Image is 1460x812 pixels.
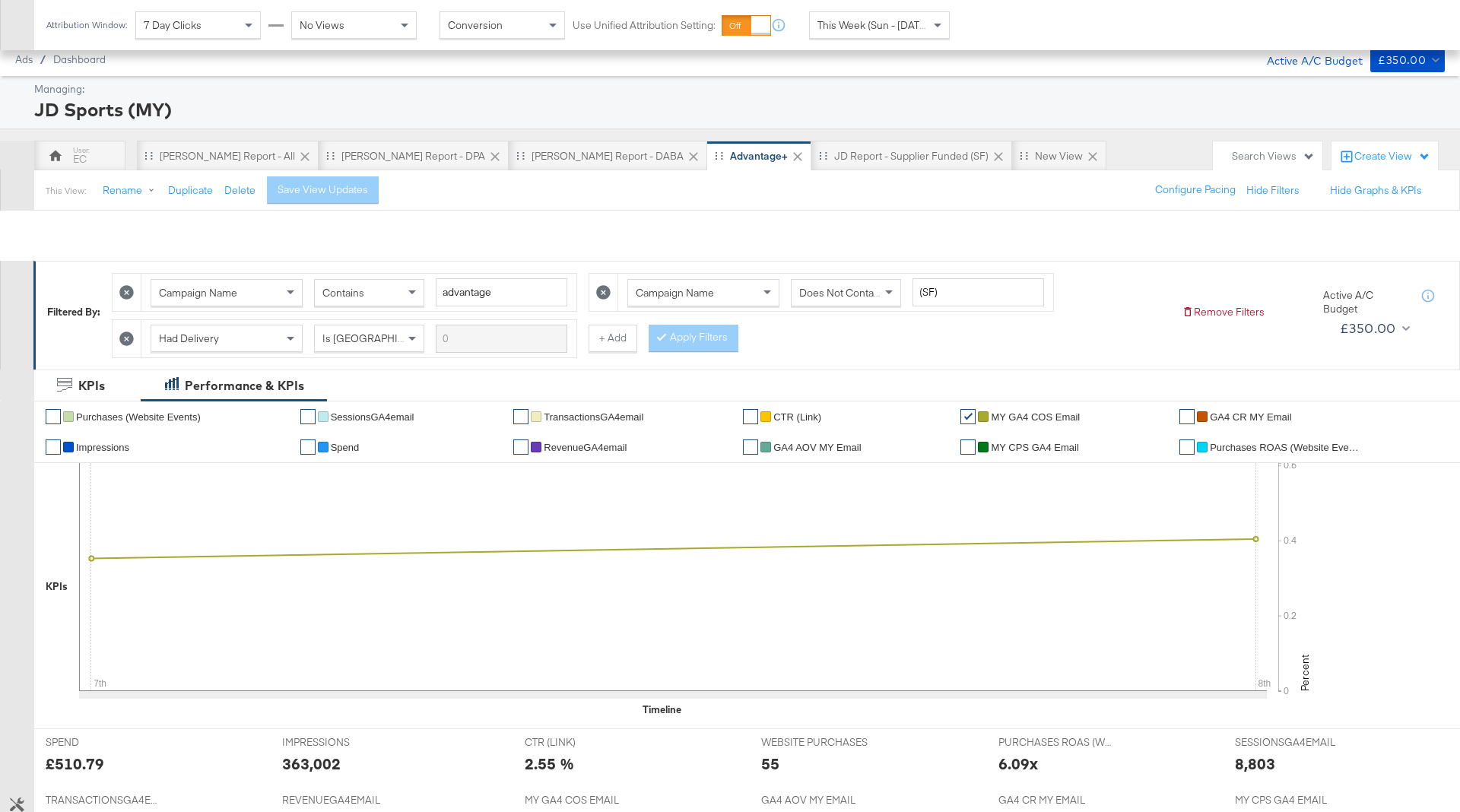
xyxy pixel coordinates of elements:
div: £510.79 [46,753,104,775]
div: Active A/C Budget [1323,288,1407,316]
span: IMPRESSIONS [282,735,396,750]
div: Search Views [1232,149,1315,163]
a: ✔ [46,409,61,424]
div: Active A/C Budget [1251,48,1363,71]
button: Hide Graphs & KPIs [1330,183,1422,198]
a: ✔ [300,409,316,424]
div: EC [73,152,87,167]
div: 363,002 [282,753,341,775]
button: Rename [92,177,171,205]
a: ✔ [513,409,528,424]
span: Impressions [76,442,129,453]
span: MY CPS GA4 EMAIL [1235,793,1349,807]
button: Hide Filters [1246,183,1300,198]
div: Drag to reorder tab [326,151,335,160]
div: Attribution Window: [46,20,128,30]
div: Drag to reorder tab [1020,151,1028,160]
input: Enter a search term [436,325,567,353]
span: MY CPS GA4 Email [991,442,1078,453]
a: ✔ [1179,409,1195,424]
div: Timeline [643,703,681,717]
div: Drag to reorder tab [516,151,525,160]
div: [PERSON_NAME] Report - DABA [532,149,684,163]
a: Dashboard [53,53,106,65]
a: ✔ [743,409,758,424]
span: GA4 AOV MY Email [773,442,861,453]
div: Drag to reorder tab [819,151,827,160]
div: JD Report - Supplier Funded (SF) [834,149,989,163]
button: Delete [224,183,255,198]
button: Configure Pacing [1144,176,1246,204]
span: Is [GEOGRAPHIC_DATA] [322,331,439,345]
div: KPIs [46,579,68,594]
div: 6.09x [998,753,1038,775]
div: Advantage+ [730,149,788,163]
div: 55 [761,753,779,775]
text: Percent [1298,655,1312,691]
button: £350.00 [1334,316,1414,341]
input: Enter a search term [436,278,567,306]
span: WEBSITE PURCHASES [761,735,875,750]
span: / [33,53,53,65]
a: ✔ [46,439,61,455]
span: Spend [331,442,360,453]
a: ✔ [960,409,976,424]
div: JD Sports (MY) [34,97,1441,122]
label: Use Unified Attribution Setting: [573,18,716,33]
span: TransactionsGA4email [544,411,643,423]
span: 7 Day Clicks [144,18,202,32]
span: GA4 CR MY EMAIL [998,793,1112,807]
a: ✔ [300,439,316,455]
div: [PERSON_NAME] Report - All [160,149,295,163]
span: GA4 AOV MY EMAIL [761,793,875,807]
a: ✔ [960,439,976,455]
span: Conversion [448,18,503,32]
button: £350.00 [1370,48,1445,72]
span: TRANSACTIONSGA4EMAIL [46,793,160,807]
a: ✔ [1179,439,1195,455]
span: This Week (Sun - [DATE]) [817,18,932,32]
div: Create View [1354,149,1430,164]
span: MY GA4 COS EMAIL [525,793,639,807]
button: + Add [589,325,637,352]
span: MY GA4 COS Email [991,411,1080,423]
span: Campaign Name [159,286,237,300]
div: Drag to reorder tab [144,151,153,160]
span: Purchases (Website Events) [76,411,201,423]
span: Purchases ROAS (Website Events) [1210,442,1362,453]
span: SPEND [46,735,160,750]
button: Duplicate [168,183,213,198]
div: £350.00 [1378,51,1426,70]
span: RevenueGA4email [544,442,627,453]
span: REVENUEGA4EMAIL [282,793,396,807]
div: Managing: [34,82,1441,97]
div: KPIs [78,377,105,395]
div: This View: [46,185,86,197]
span: GA4 CR MY Email [1210,411,1291,423]
span: CTR (LINK) [525,735,639,750]
span: Campaign Name [636,286,714,300]
div: Filtered By: [47,305,100,319]
button: Remove Filters [1182,305,1265,319]
div: 8,803 [1235,753,1275,775]
span: Contains [322,286,364,300]
div: [PERSON_NAME] Report - DPA [341,149,485,163]
div: £350.00 [1340,317,1396,340]
div: Drag to reorder tab [715,151,723,160]
span: Does Not Contain [799,286,882,300]
span: No Views [300,18,344,32]
span: Had Delivery [159,331,219,345]
span: PURCHASES ROAS (WEBSITE EVENTS) [998,735,1112,750]
a: ✔ [513,439,528,455]
span: SessionsGA4email [331,411,414,423]
div: Performance & KPIs [185,377,304,395]
input: Enter a search term [912,278,1044,306]
a: ✔ [743,439,758,455]
div: 2.55 % [525,753,574,775]
span: Ads [15,53,33,65]
span: CTR (Link) [773,411,821,423]
span: SESSIONSGA4EMAIL [1235,735,1349,750]
div: New View [1035,149,1083,163]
